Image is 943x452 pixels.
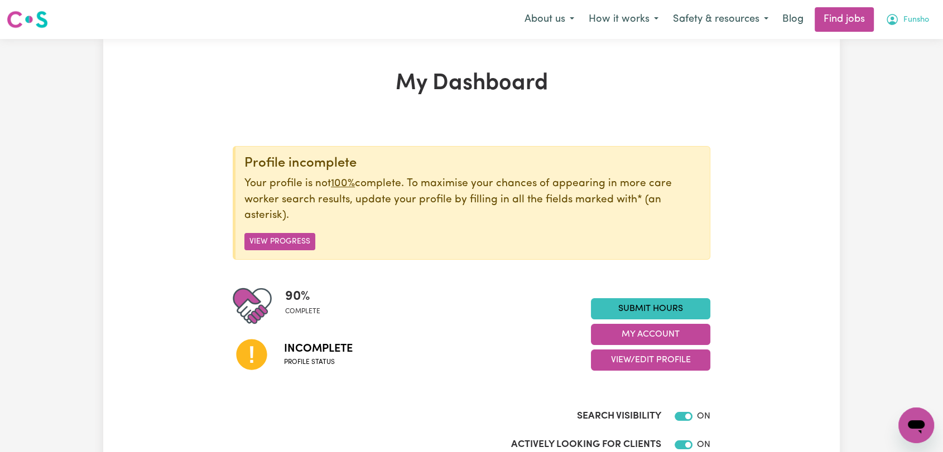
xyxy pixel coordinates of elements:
button: View Progress [244,233,315,250]
div: Profile incomplete [244,155,701,172]
button: View/Edit Profile [591,349,710,371]
a: Careseekers logo [7,7,48,32]
button: My Account [878,8,936,31]
iframe: Button to launch messaging window [898,407,934,443]
span: ON [697,412,710,421]
a: Blog [776,7,810,32]
u: 100% [331,178,355,189]
p: Your profile is not complete. To maximise your chances of appearing in more care worker search re... [244,176,701,224]
span: Funsho [903,14,929,26]
a: Find jobs [815,7,874,32]
button: About us [517,8,581,31]
button: Safety & resources [666,8,776,31]
span: Profile status [284,357,353,367]
img: Careseekers logo [7,9,48,30]
button: My Account [591,324,710,345]
h1: My Dashboard [233,70,710,97]
div: Profile completeness: 90% [285,286,329,325]
span: complete [285,307,320,317]
span: ON [697,440,710,449]
span: 90 % [285,286,320,307]
label: Search Visibility [577,409,661,424]
label: Actively Looking for Clients [511,438,661,452]
button: How it works [581,8,666,31]
a: Submit Hours [591,298,710,319]
span: Incomplete [284,341,353,357]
